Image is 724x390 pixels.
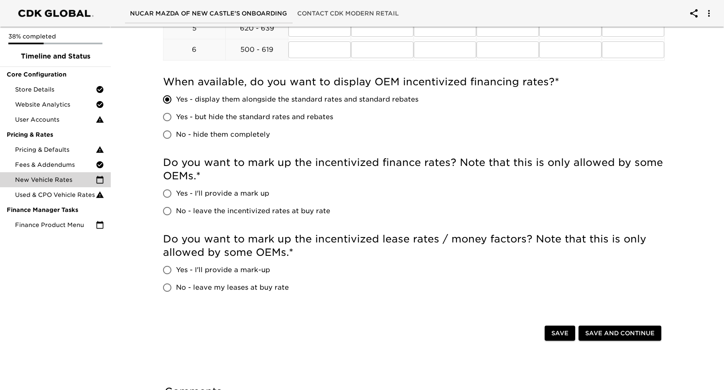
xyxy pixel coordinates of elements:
span: Website Analytics [15,100,96,109]
p: 6 [163,45,226,55]
span: Core Configuration [7,70,104,79]
button: account of current user [699,3,719,23]
p: 620 - 639 [226,23,288,33]
span: Yes - I'll provide a mark-up [176,265,270,275]
span: Fees & Addendums [15,161,96,169]
span: Save [551,328,568,339]
span: Yes - I'll provide a mark up [176,189,269,199]
span: No - hide them completely [176,130,270,140]
span: Yes - but hide the standard rates and rebates [176,112,333,122]
span: Nucar Mazda of New Castle's Onboarding [130,8,287,19]
span: No - leave the incentivized rates at buy rate [176,206,330,216]
button: account of current user [684,3,704,23]
span: New Vehicle Rates [15,176,96,184]
span: Store Details [15,85,96,94]
span: Yes - display them alongside the standard rates and standard rebates [176,94,418,105]
span: No - leave my leases at buy rate [176,283,289,293]
h5: Do you want to mark up the incentivized lease rates / money factors? Note that this is only allow... [163,232,665,259]
button: Save [545,326,575,341]
span: Finance Product Menu [15,221,96,229]
h5: Do you want to mark up the incentivized finance rates? Note that this is only allowed by some OEMs. [163,156,665,183]
p: 500 - 619 [226,45,288,55]
span: Save and Continue [585,328,655,339]
span: Used & CPO Vehicle Rates [15,191,96,199]
span: Contact CDK Modern Retail [297,8,399,19]
button: Save and Continue [579,326,661,341]
span: Pricing & Rates [7,130,104,139]
p: 5 [163,23,226,33]
span: Finance Manager Tasks [7,206,104,214]
h5: When available, do you want to display OEM incentivized financing rates? [163,75,665,89]
span: User Accounts [15,115,96,124]
span: Pricing & Defaults [15,145,96,154]
p: 38% completed [8,32,102,41]
span: Timeline and Status [7,51,104,61]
